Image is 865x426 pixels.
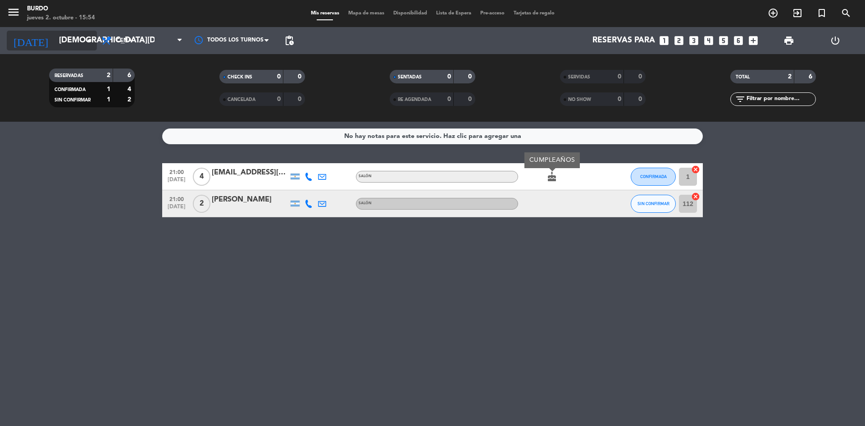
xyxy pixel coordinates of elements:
i: looks_4 [703,35,715,46]
i: cake [546,171,557,182]
span: 21:00 [165,166,188,177]
i: arrow_drop_down [84,35,95,46]
span: Disponibilidad [389,11,432,16]
span: Pre-acceso [476,11,509,16]
span: TOTAL [736,75,750,79]
span: [DATE] [165,204,188,214]
span: Lista de Espera [432,11,476,16]
span: SALÓN [359,202,372,205]
strong: 0 [468,96,473,102]
strong: 0 [298,96,303,102]
i: looks_one [658,35,670,46]
strong: 1 [107,96,110,103]
button: menu [7,5,20,22]
strong: 6 [809,73,814,80]
span: 2 [193,195,210,213]
span: SERVIDAS [568,75,590,79]
div: CUMPLEAÑOS [524,152,580,168]
span: Mis reservas [306,11,344,16]
i: looks_6 [733,35,744,46]
i: turned_in_not [816,8,827,18]
span: NO SHOW [568,97,591,102]
span: SALÓN [359,174,372,178]
span: SENTADAS [398,75,422,79]
strong: 1 [107,86,110,92]
div: [EMAIL_ADDRESS][DOMAIN_NAME] [212,167,288,179]
strong: 0 [298,73,303,80]
strong: 0 [277,73,281,80]
i: add_box [747,35,759,46]
div: LOG OUT [812,27,858,54]
span: SIN CONFIRMAR [637,201,669,206]
i: cancel [691,165,700,174]
strong: 0 [277,96,281,102]
strong: 0 [638,96,644,102]
span: print [783,35,794,46]
span: Tarjetas de regalo [509,11,559,16]
i: menu [7,5,20,19]
span: Mapa de mesas [344,11,389,16]
strong: 0 [447,73,451,80]
i: add_circle_outline [768,8,778,18]
strong: 4 [127,86,133,92]
input: Filtrar por nombre... [746,94,815,104]
div: [PERSON_NAME] [212,194,288,206]
span: Reservas para [592,36,655,45]
strong: 0 [447,96,451,102]
span: Cena [116,37,132,44]
i: cancel [691,192,700,201]
i: search [841,8,851,18]
strong: 0 [618,73,621,80]
i: looks_two [673,35,685,46]
i: filter_list [735,94,746,105]
i: [DATE] [7,31,55,50]
div: No hay notas para este servicio. Haz clic para agregar una [344,131,521,142]
span: RE AGENDADA [398,97,431,102]
i: exit_to_app [792,8,803,18]
button: CONFIRMADA [631,168,676,186]
strong: 0 [468,73,473,80]
span: SIN CONFIRMAR [55,98,91,102]
strong: 0 [618,96,621,102]
span: CONFIRMADA [640,174,667,179]
i: power_settings_new [830,35,841,46]
button: SIN CONFIRMAR [631,195,676,213]
i: looks_3 [688,35,700,46]
span: CHECK INS [228,75,252,79]
div: jueves 2. octubre - 15:54 [27,14,95,23]
span: CANCELADA [228,97,255,102]
span: RESERVADAS [55,73,83,78]
div: Burdo [27,5,95,14]
strong: 6 [127,72,133,78]
strong: 2 [127,96,133,103]
strong: 0 [638,73,644,80]
span: pending_actions [284,35,295,46]
span: [DATE] [165,177,188,187]
span: 21:00 [165,193,188,204]
span: CONFIRMADA [55,87,86,92]
strong: 2 [107,72,110,78]
i: looks_5 [718,35,729,46]
span: 4 [193,168,210,186]
strong: 2 [788,73,792,80]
